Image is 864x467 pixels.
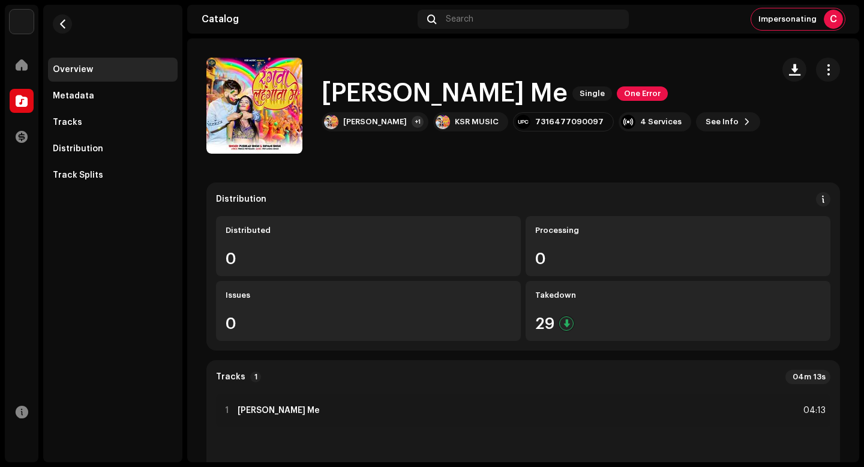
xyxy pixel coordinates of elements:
div: 04:13 [799,403,826,418]
img: 07ca978f-ff4e-430f-9bac-0bf87c2c9ac6 [324,115,338,129]
re-m-nav-item: Metadata [48,84,178,108]
div: Track Splits [53,170,103,180]
div: Overview [53,65,93,74]
re-m-nav-item: Distribution [48,137,178,161]
span: Search [446,14,473,24]
re-m-nav-item: Track Splits [48,163,178,187]
div: Processing [535,226,821,235]
div: Distribution [216,194,266,204]
button: See Info [696,112,760,131]
p-badge: 1 [250,372,261,382]
span: Single [572,86,612,101]
div: Distributed [226,226,511,235]
strong: [PERSON_NAME] Me [238,406,320,415]
div: KSR MUSIC [455,117,499,127]
div: Catalog [202,14,413,24]
h1: [PERSON_NAME] Me [322,80,568,107]
span: See Info [706,110,739,134]
re-m-nav-item: Tracks [48,110,178,134]
div: 04m 13s [785,370,830,384]
div: Distribution [53,144,103,154]
div: Takedown [535,291,821,300]
div: +1 [412,116,424,128]
div: 4 Services [640,117,682,127]
div: Metadata [53,91,94,101]
span: One Error [617,86,668,101]
span: Impersonating [758,14,817,24]
div: 7316477090097 [535,117,604,127]
img: 0a589026-fba1-4193-a4df-799c25f9454a [436,115,450,129]
div: [PERSON_NAME] [343,117,407,127]
div: Tracks [53,118,82,127]
re-m-nav-item: Overview [48,58,178,82]
div: Issues [226,291,511,300]
img: 10d72f0b-d06a-424f-aeaa-9c9f537e57b6 [10,10,34,34]
div: C [824,10,843,29]
strong: Tracks [216,372,245,382]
